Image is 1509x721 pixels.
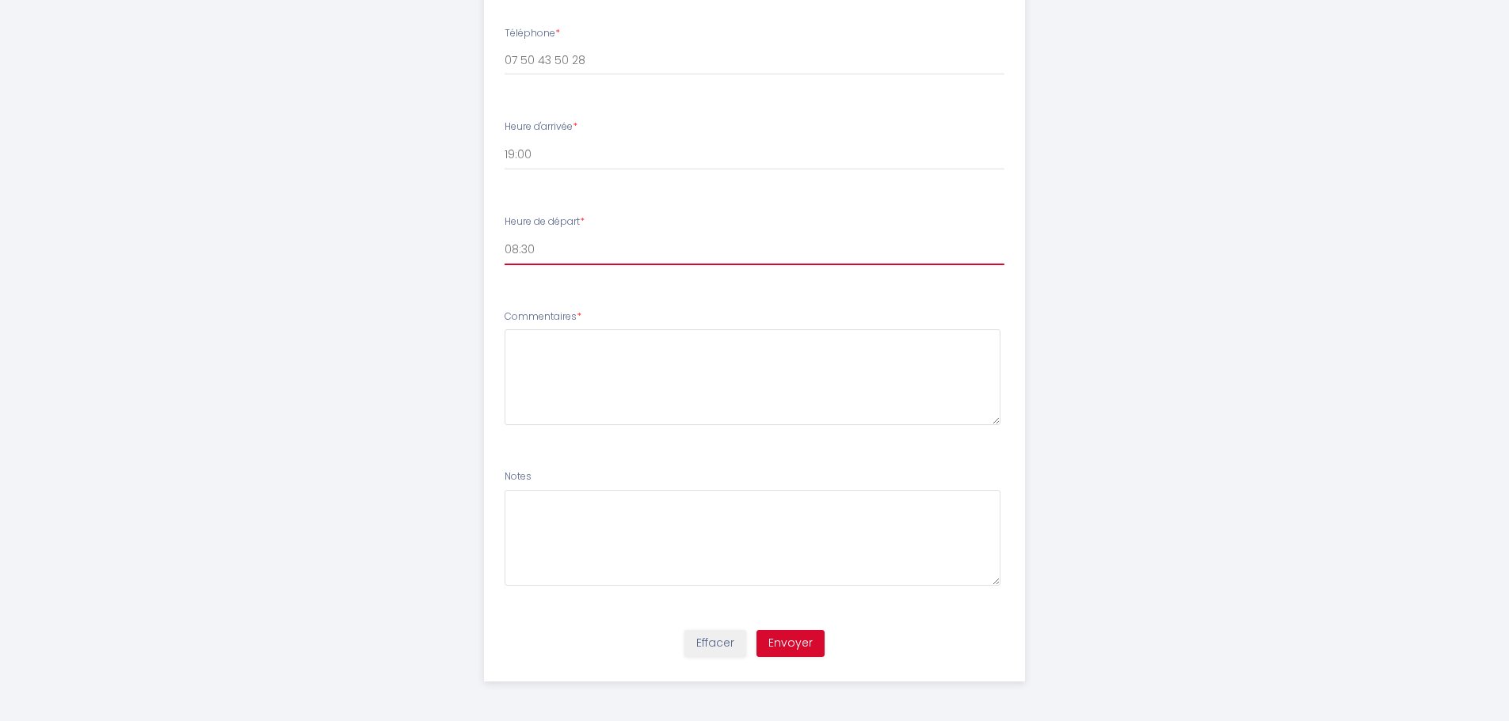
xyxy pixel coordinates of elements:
[756,630,825,657] button: Envoyer
[505,120,577,135] label: Heure d'arrivée
[505,26,560,41] label: Téléphone
[505,309,581,324] label: Commentaires
[684,630,746,657] button: Effacer
[505,469,532,484] label: Notes
[505,214,585,230] label: Heure de départ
